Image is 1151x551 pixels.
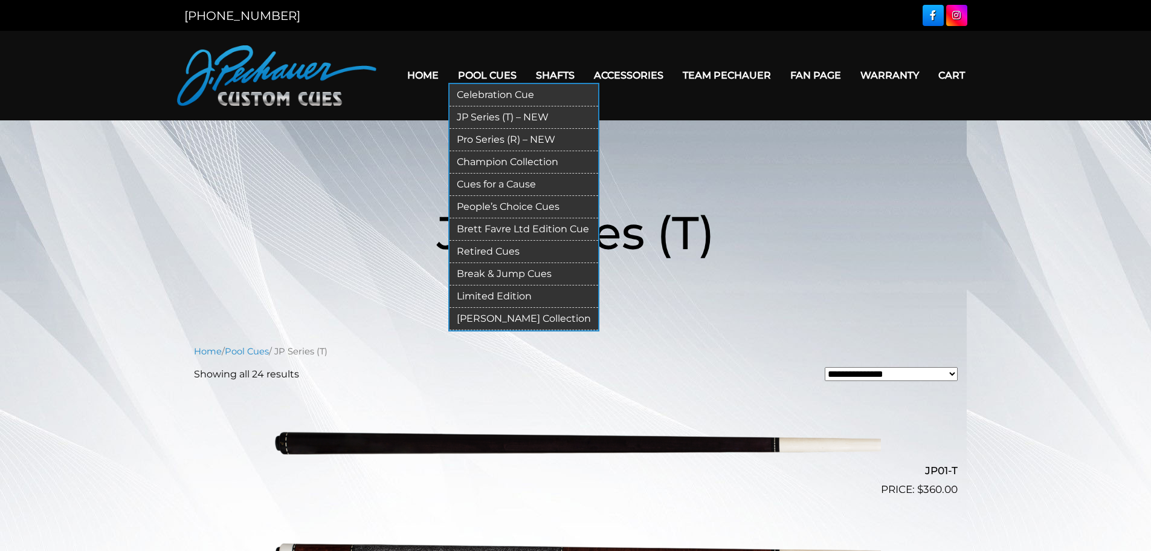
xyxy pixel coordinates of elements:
[781,60,851,91] a: Fan Page
[917,483,923,495] span: $
[673,60,781,91] a: Team Pechauer
[450,106,598,129] a: JP Series (T) – NEW
[194,345,958,358] nav: Breadcrumb
[194,460,958,482] h2: JP01-T
[450,174,598,196] a: Cues for a Cause
[450,84,598,106] a: Celebration Cue
[194,391,958,498] a: JP01-T $360.00
[584,60,673,91] a: Accessories
[917,483,958,495] bdi: 360.00
[929,60,975,91] a: Cart
[194,346,222,357] a: Home
[194,367,299,382] p: Showing all 24 results
[825,367,958,381] select: Shop order
[450,196,598,218] a: People’s Choice Cues
[450,151,598,174] a: Champion Collection
[225,346,269,357] a: Pool Cues
[177,45,376,106] img: Pechauer Custom Cues
[450,285,598,308] a: Limited Edition
[450,241,598,263] a: Retired Cues
[450,308,598,330] a: [PERSON_NAME] Collection
[450,263,598,285] a: Break & Jump Cues
[450,218,598,241] a: Brett Favre Ltd Edition Cue
[526,60,584,91] a: Shafts
[851,60,929,91] a: Warranty
[448,60,526,91] a: Pool Cues
[437,204,715,261] span: JP Series (T)
[271,391,881,493] img: JP01-T
[184,8,300,23] a: [PHONE_NUMBER]
[398,60,448,91] a: Home
[450,129,598,151] a: Pro Series (R) – NEW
